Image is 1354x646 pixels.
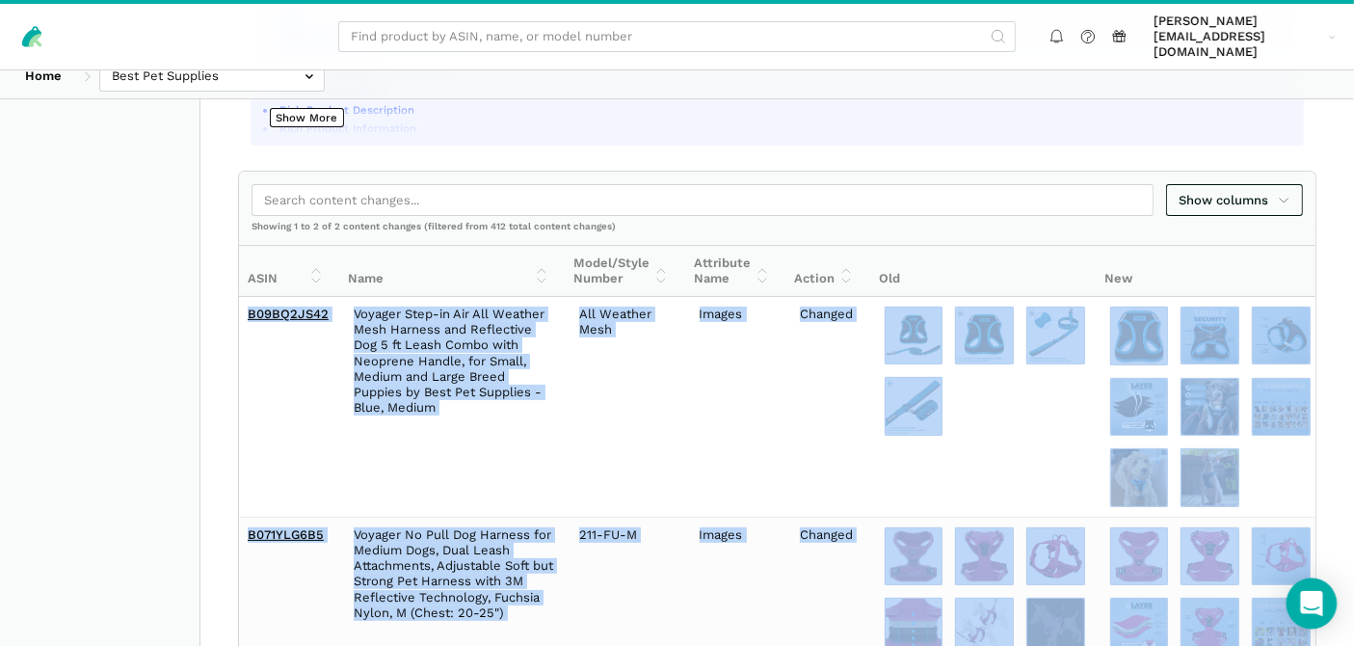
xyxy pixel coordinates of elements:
th: New [1092,246,1317,297]
div: Showing 1 to 2 of 2 content changes (filtered from 412 total content changes) [239,220,1315,245]
img: 81Q6kxB0mLL.jpg [885,527,943,586]
td: All Weather Mesh [567,297,687,517]
img: 71a4CCboqdL.jpg [955,527,1014,586]
img: 71pVr1aiMdL.jpg [1110,527,1169,586]
td: Changed [787,297,872,517]
th: Old [866,246,1092,297]
li: Rich Product Description [277,102,1291,118]
img: 71jDixjonaL.jpg [1026,307,1085,365]
span: [PERSON_NAME][EMAIL_ADDRESS][DOMAIN_NAME] [1154,13,1322,61]
img: 71p4D8+BtoL.jpg [1181,527,1239,586]
img: 71DjjbQ4gFL.jpg [1252,307,1311,365]
input: Find product by ASIN, name, or model number [338,21,1016,53]
button: Show More [270,108,344,127]
span: Show columns [1179,191,1290,210]
a: [PERSON_NAME][EMAIL_ADDRESS][DOMAIN_NAME] [1148,11,1342,64]
img: 81drUbJFv1L.jpg [1026,527,1085,586]
img: 71z70ePx06L.jpg [1110,307,1169,365]
th: Name: activate to sort column ascending [336,246,562,297]
a: B09BQ2JS42 [248,307,329,321]
th: Action: activate to sort column ascending [783,246,867,297]
img: 71m4yZDopUL.jpg [1252,378,1311,437]
a: B071YLG6B5 [248,527,324,542]
th: ASIN: activate to sort column ascending [235,246,336,297]
a: Show columns [1166,184,1303,216]
img: 71eXfbm4cwL.jpg [1252,527,1311,586]
div: Open Intercom Messenger [1287,579,1338,630]
img: 71Si3-W5MOL.jpg [1110,378,1169,437]
a: Home [13,61,74,93]
img: 71npwN+AiEL.jpg [885,377,943,436]
img: 71frAnZnQbL.jpg [885,307,943,365]
th: Model/Style Number: activate to sort column ascending [562,246,682,297]
th: Attribute Name: activate to sort column ascending [681,246,783,297]
img: 71Ynhh8DdIL.jpg [1181,307,1239,365]
li: Rich Product Information [277,121,1291,136]
img: 71ianOAzvdL.jpg [1110,448,1169,507]
img: 81oi3q2twNL.jpg [1181,378,1239,437]
td: Images [687,297,788,517]
input: Best Pet Supplies [99,61,325,93]
img: 713IFvNP9LL.jpg [955,307,1014,365]
input: Search content changes... [252,184,1154,216]
img: 71n10WCK2wL.jpg [1181,448,1239,507]
td: Voyager Step-in Air All Weather Mesh Harness and Reflective Dog 5 ft Leash Combo with Neoprene Ha... [341,297,567,517]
